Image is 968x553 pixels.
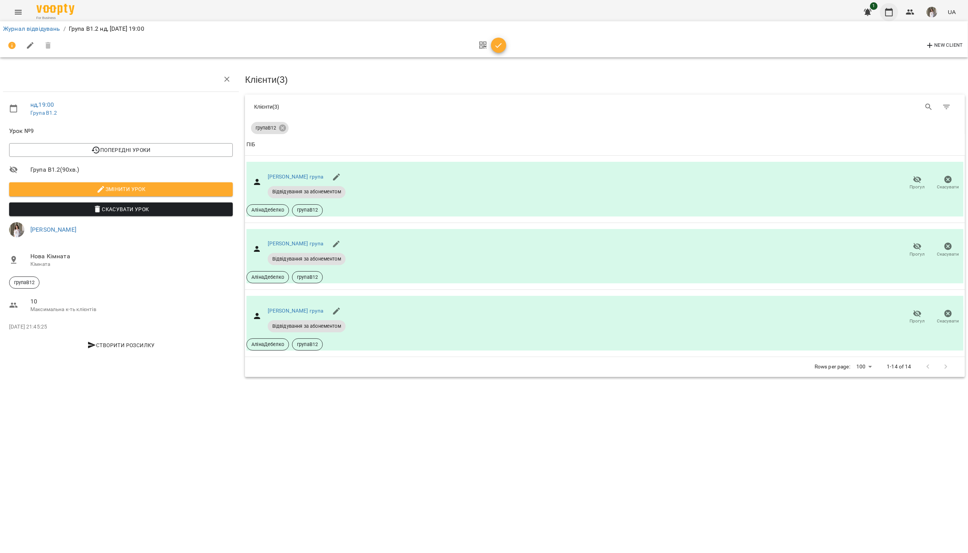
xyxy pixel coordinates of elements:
[247,341,289,348] span: АлінаДебелко
[945,5,959,19] button: UA
[247,207,289,213] span: АлінаДебелко
[36,4,74,15] img: Voopty Logo
[9,126,233,136] span: Урок №9
[9,143,233,157] button: Попередні уроки
[268,174,324,180] a: [PERSON_NAME] група
[870,2,878,10] span: 1
[251,122,289,134] div: групаВ12
[36,16,74,21] span: For Business
[246,140,255,149] div: Sort
[268,308,324,314] a: [PERSON_NAME] група
[63,24,66,33] li: /
[30,101,54,108] a: нд , 19:00
[15,205,227,214] span: Скасувати Урок
[268,188,346,195] span: Відвідування за абонементом
[937,251,959,258] span: Скасувати
[268,323,346,330] span: Відвідування за абонементом
[30,306,233,313] p: Максимальна к-ть клієнтів
[30,297,233,306] span: 10
[268,240,324,246] a: [PERSON_NAME] група
[15,145,227,155] span: Попередні уроки
[937,318,959,324] span: Скасувати
[938,98,956,116] button: Фільтр
[9,279,39,286] span: групаВ12
[853,361,875,372] div: 100
[292,341,322,348] span: групаВ12
[254,103,599,111] div: Клієнти ( 3 )
[933,172,963,194] button: Скасувати
[902,172,933,194] button: Прогул
[910,184,925,190] span: Прогул
[9,3,27,21] button: Menu
[292,207,322,213] span: групаВ12
[9,276,39,289] div: групаВ12
[948,8,956,16] span: UA
[245,75,965,85] h3: Клієнти ( 3 )
[69,24,144,33] p: Група В1.2 нд, [DATE] 19:00
[9,202,233,216] button: Скасувати Урок
[933,307,963,328] button: Скасувати
[815,363,850,371] p: Rows per page:
[9,323,233,331] p: [DATE] 21:45:25
[30,252,233,261] span: Нова Кімната
[9,222,24,237] img: 364895220a4789552a8225db6642e1db.jpeg
[902,239,933,261] button: Прогул
[246,140,255,149] div: ПІБ
[292,274,322,281] span: групаВ12
[30,226,76,233] a: [PERSON_NAME]
[920,98,938,116] button: Search
[933,239,963,261] button: Скасувати
[30,165,233,174] span: Група В1.2 ( 90 хв. )
[245,95,965,119] div: Table Toolbar
[924,39,965,52] button: New Client
[937,184,959,190] span: Скасувати
[30,261,233,268] p: Кімната
[927,7,937,17] img: 364895220a4789552a8225db6642e1db.jpeg
[30,110,57,116] a: Група В1.2
[3,25,60,32] a: Журнал відвідувань
[910,318,925,324] span: Прогул
[902,307,933,328] button: Прогул
[268,256,346,262] span: Відвідування за абонементом
[3,24,965,33] nav: breadcrumb
[246,140,963,149] span: ПІБ
[247,274,289,281] span: АлінаДебелко
[251,125,281,131] span: групаВ12
[9,338,233,352] button: Створити розсилку
[12,341,230,350] span: Створити розсилку
[910,251,925,258] span: Прогул
[925,41,963,50] span: New Client
[9,182,233,196] button: Змінити урок
[887,363,911,371] p: 1-14 of 14
[15,185,227,194] span: Змінити урок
